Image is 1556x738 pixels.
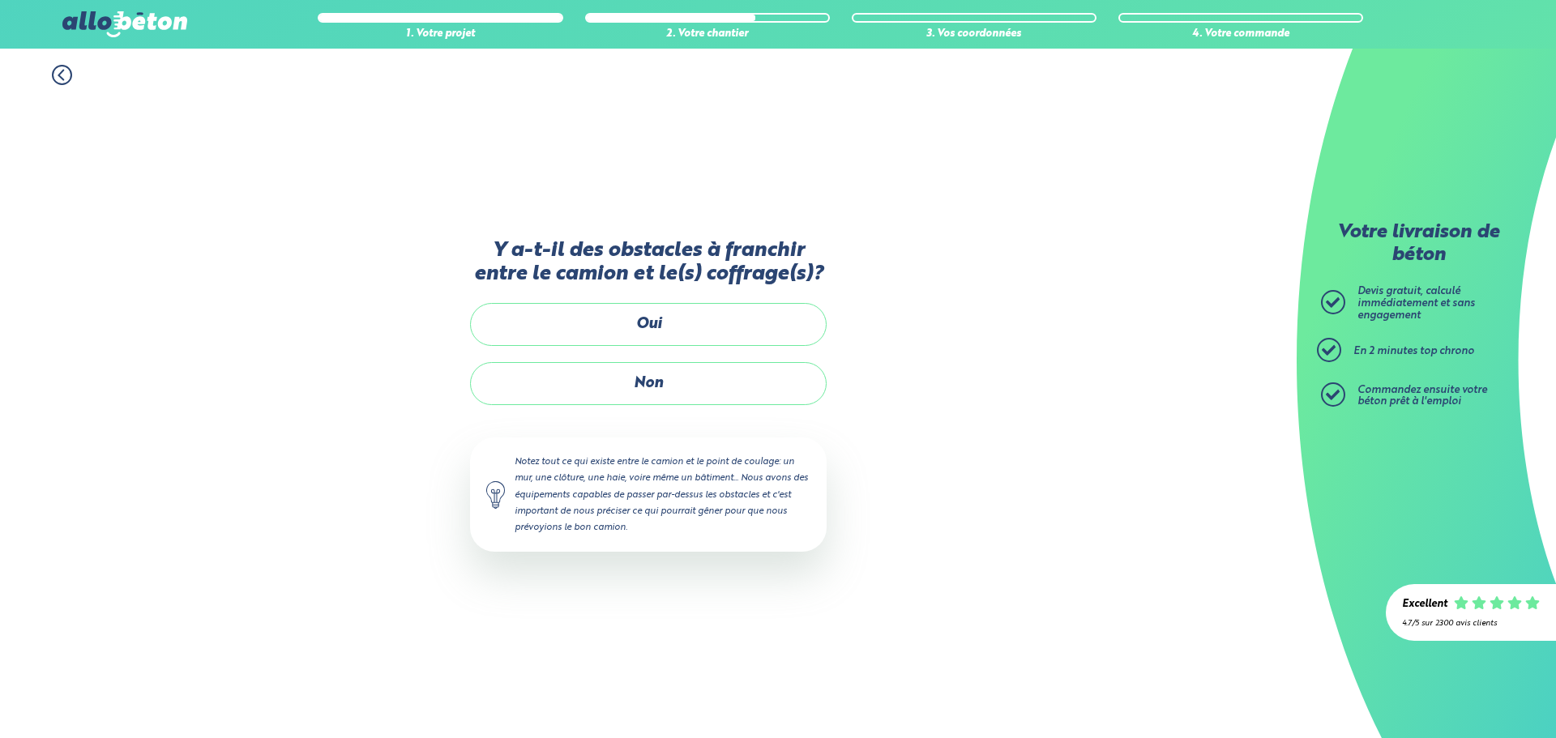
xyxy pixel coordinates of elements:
[318,28,562,41] div: 1. Votre projet
[470,437,827,552] div: Notez tout ce qui existe entre le camion et le point de coulage: un mur, une clôture, une haie, v...
[1357,286,1475,320] span: Devis gratuit, calculé immédiatement et sans engagement
[1325,222,1511,267] p: Votre livraison de béton
[470,362,827,405] label: Non
[470,239,827,287] label: Y a-t-il des obstacles à franchir entre le camion et le(s) coffrage(s)?
[62,11,187,37] img: allobéton
[852,28,1096,41] div: 3. Vos coordonnées
[1357,385,1487,407] span: Commandez ensuite votre béton prêt à l'emploi
[585,28,830,41] div: 2. Votre chantier
[1402,599,1447,611] div: Excellent
[1118,28,1363,41] div: 4. Votre commande
[1353,346,1474,356] span: En 2 minutes top chrono
[1412,675,1538,720] iframe: Help widget launcher
[1402,619,1540,628] div: 4.7/5 sur 2300 avis clients
[470,303,827,346] label: Oui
